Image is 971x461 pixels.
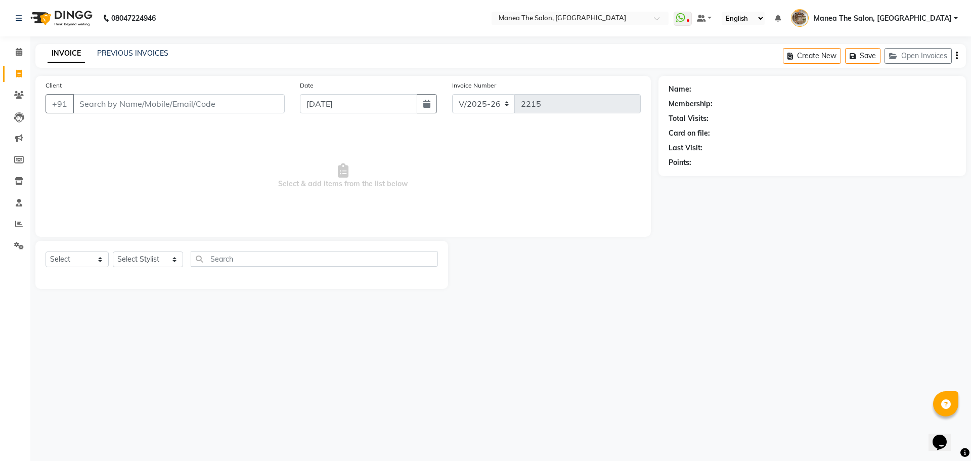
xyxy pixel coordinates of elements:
div: Points: [669,157,691,168]
div: Total Visits: [669,113,709,124]
a: PREVIOUS INVOICES [97,49,168,58]
button: Save [845,48,880,64]
img: Manea The Salon, Kanuru [791,9,809,27]
div: Name: [669,84,691,95]
label: Client [46,81,62,90]
button: +91 [46,94,74,113]
span: Select & add items from the list below [46,125,641,227]
span: Manea The Salon, [GEOGRAPHIC_DATA] [814,13,952,24]
div: Last Visit: [669,143,702,153]
div: Card on file: [669,128,710,139]
label: Date [300,81,314,90]
label: Invoice Number [452,81,496,90]
button: Open Invoices [885,48,952,64]
a: INVOICE [48,45,85,63]
iframe: chat widget [929,421,961,451]
button: Create New [783,48,841,64]
b: 08047224946 [111,4,156,32]
img: logo [26,4,95,32]
div: Membership: [669,99,713,109]
input: Search [191,251,438,267]
input: Search by Name/Mobile/Email/Code [73,94,285,113]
